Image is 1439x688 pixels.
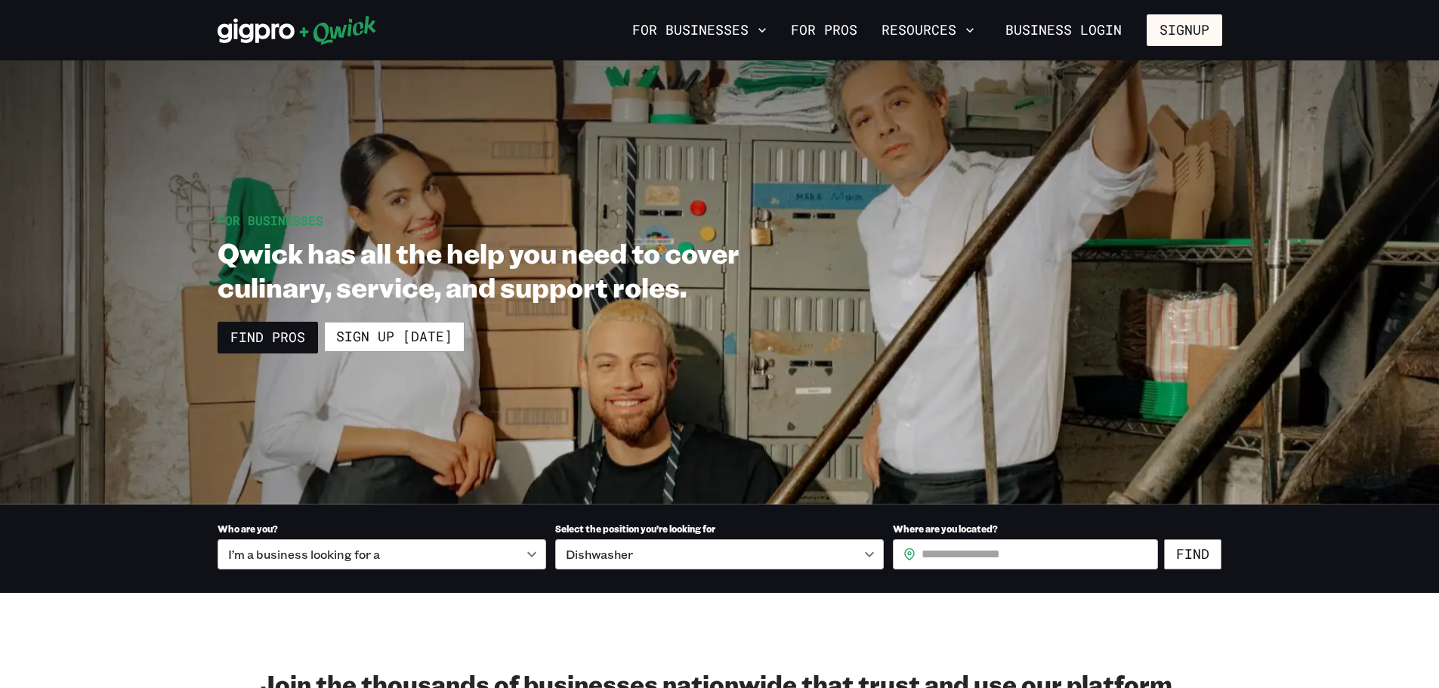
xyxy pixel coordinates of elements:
[993,14,1135,46] a: Business Login
[555,539,884,569] div: Dishwasher
[626,17,773,43] button: For Businesses
[785,17,863,43] a: For Pros
[324,322,465,352] a: Sign up [DATE]
[555,523,715,535] span: Select the position you’re looking for
[218,212,323,228] span: For Businesses
[875,17,980,43] button: Resources
[1147,14,1222,46] button: Signup
[218,523,278,535] span: Who are you?
[218,236,820,304] h1: Qwick has all the help you need to cover culinary, service, and support roles.
[218,322,318,353] a: Find Pros
[218,539,546,569] div: I’m a business looking for a
[893,523,998,535] span: Where are you located?
[1164,539,1221,569] button: Find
